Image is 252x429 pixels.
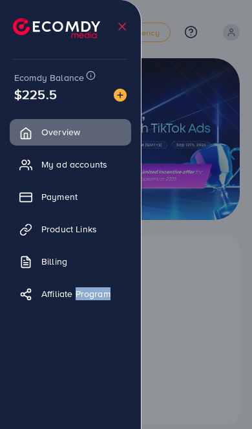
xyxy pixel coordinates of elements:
[10,119,131,145] a: Overview
[41,287,110,300] span: Affiliate Program
[41,158,107,171] span: My ad accounts
[10,248,131,274] a: Billing
[14,85,57,104] span: $225.5
[13,18,100,38] img: logo
[10,216,131,242] a: Product Links
[41,255,67,268] span: Billing
[41,126,80,138] span: Overview
[41,190,78,203] span: Payment
[10,281,131,307] a: Affiliate Program
[10,184,131,210] a: Payment
[10,151,131,177] a: My ad accounts
[197,371,242,419] iframe: Chat
[114,89,127,102] img: image
[41,223,97,236] span: Product Links
[14,71,84,84] span: Ecomdy Balance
